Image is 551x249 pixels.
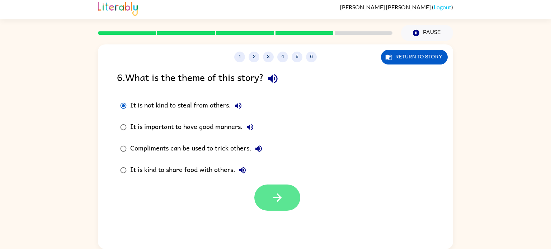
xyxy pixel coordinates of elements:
button: Compliments can be used to trick others. [251,142,266,156]
button: 1 [234,52,245,62]
div: ( ) [340,4,453,10]
button: It is important to have good manners. [243,120,257,134]
button: It is kind to share food with others. [235,163,250,177]
a: Logout [434,4,451,10]
div: Compliments can be used to trick others. [130,142,266,156]
div: It is important to have good manners. [130,120,257,134]
div: 6 . What is the theme of this story? [117,70,434,88]
div: It is not kind to steal from others. [130,99,245,113]
button: 6 [306,52,317,62]
button: 3 [263,52,274,62]
span: [PERSON_NAME] [PERSON_NAME] [340,4,432,10]
button: 4 [277,52,288,62]
div: It is kind to share food with others. [130,163,250,177]
button: 5 [292,52,302,62]
button: It is not kind to steal from others. [231,99,245,113]
button: 2 [249,52,259,62]
button: Pause [401,25,453,41]
button: Return to story [381,50,448,64]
